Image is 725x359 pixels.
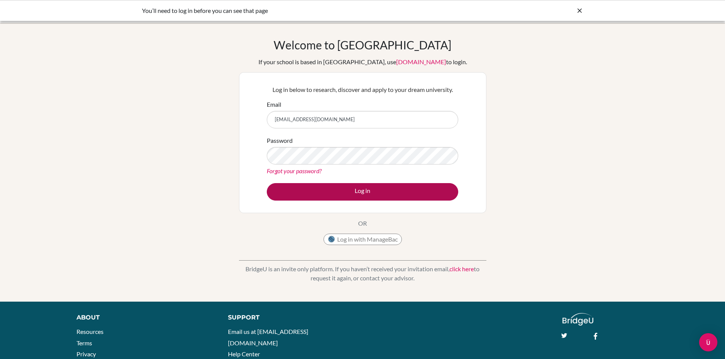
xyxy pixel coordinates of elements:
[699,333,717,351] div: Open Intercom Messenger
[76,339,92,346] a: Terms
[267,136,293,145] label: Password
[396,58,446,65] a: [DOMAIN_NAME]
[449,265,474,272] a: click here
[358,219,367,228] p: OR
[76,328,104,335] a: Resources
[267,183,458,201] button: Log in
[228,350,260,357] a: Help Center
[274,38,451,52] h1: Welcome to [GEOGRAPHIC_DATA]
[267,100,281,109] label: Email
[562,313,593,326] img: logo_white@2x-f4f0deed5e89b7ecb1c2cc34c3e3d731f90f0f143d5ea2071677605dd97b5244.png
[258,57,467,66] div: If your school is based in [GEOGRAPHIC_DATA], use to login.
[142,6,469,15] div: You’ll need to log in before you can see that page
[76,350,96,357] a: Privacy
[76,313,211,322] div: About
[323,234,402,245] button: Log in with ManageBac
[239,264,486,283] p: BridgeU is an invite only platform. If you haven’t received your invitation email, to request it ...
[228,328,308,346] a: Email us at [EMAIL_ADDRESS][DOMAIN_NAME]
[228,313,354,322] div: Support
[267,85,458,94] p: Log in below to research, discover and apply to your dream university.
[267,167,322,174] a: Forgot your password?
